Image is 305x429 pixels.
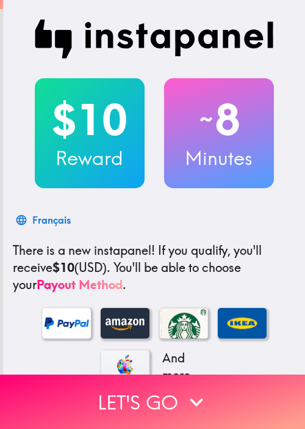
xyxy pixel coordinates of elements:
div: Français [32,211,71,229]
h3: Minutes [164,144,274,172]
p: If you qualify, you'll receive (USD) . You'll be able to choose your . [13,242,295,293]
h3: Reward [35,144,145,172]
span: ~ [198,101,215,137]
h2: 8 [164,95,274,145]
img: Instapanel [35,20,274,59]
p: And more... [159,350,208,384]
a: Payout Method [37,277,123,292]
button: Français [13,208,76,232]
span: There is a new instapanel! [13,243,155,258]
b: $10 [52,260,74,275]
h2: $10 [35,95,145,145]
